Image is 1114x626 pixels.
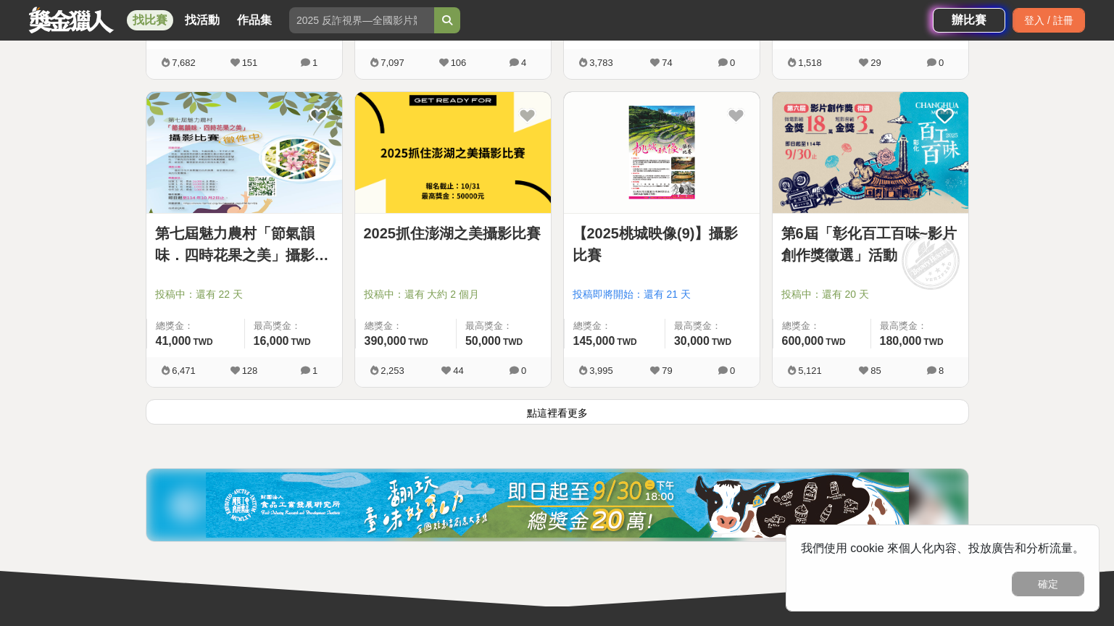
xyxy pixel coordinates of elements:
a: 找比賽 [127,10,173,30]
span: 最高獎金： [254,319,333,333]
span: 180,000 [880,335,922,347]
span: 投稿中：還有 大約 2 個月 [364,287,542,302]
span: 3,995 [589,365,613,376]
span: 16,000 [254,335,289,347]
span: 8 [939,365,944,376]
span: TWD [291,337,310,347]
span: 151 [242,57,258,68]
span: 最高獎金： [674,319,751,333]
img: Cover Image [146,92,342,213]
span: 最高獎金： [880,319,960,333]
span: 總獎金： [365,319,447,333]
span: 145,000 [573,335,615,347]
span: 1 [312,57,317,68]
span: 128 [242,365,258,376]
span: 2,253 [381,365,404,376]
span: TWD [617,337,636,347]
span: 6,471 [172,365,196,376]
span: 79 [662,365,672,376]
a: 2025抓住澎湖之美攝影比賽 [364,222,542,244]
span: 投稿中：還有 22 天 [155,287,333,302]
span: TWD [826,337,845,347]
span: 投稿即將開始：還有 21 天 [573,287,751,302]
span: 41,000 [156,335,191,347]
span: 390,000 [365,335,407,347]
span: 0 [521,365,526,376]
span: 30,000 [674,335,710,347]
img: 0721bdb2-86f1-4b3e-8aa4-d67e5439bccf.jpg [206,472,909,538]
a: 【2025桃城映像(9)】攝影比賽 [573,222,751,266]
span: 600,000 [782,335,824,347]
a: Cover Image [355,92,551,214]
span: 50,000 [465,335,501,347]
span: 投稿中：還有 20 天 [781,287,960,302]
span: 44 [453,365,463,376]
span: TWD [503,337,523,347]
span: 0 [939,57,944,68]
span: TWD [923,337,943,347]
span: 總獎金： [156,319,236,333]
button: 確定 [1012,572,1084,596]
span: 總獎金： [782,319,862,333]
span: 最高獎金： [465,319,542,333]
div: 登入 / 註冊 [1013,8,1085,33]
span: 1 [312,365,317,376]
span: 3,783 [589,57,613,68]
span: TWD [408,337,428,347]
img: Cover Image [564,92,760,213]
span: 85 [870,365,881,376]
span: 總獎金： [573,319,656,333]
span: 7,097 [381,57,404,68]
span: 4 [521,57,526,68]
a: Cover Image [146,92,342,214]
img: Cover Image [773,92,968,213]
span: 106 [451,57,467,68]
span: 1,518 [798,57,822,68]
a: 作品集 [231,10,278,30]
span: TWD [712,337,731,347]
span: 74 [662,57,672,68]
a: Cover Image [773,92,968,214]
button: 點這裡看更多 [146,399,969,425]
span: 5,121 [798,365,822,376]
a: 找活動 [179,10,225,30]
a: 辦比賽 [933,8,1005,33]
a: 第七屆魅力農村「節氣韻味．四時花果之美」攝影比賽 [155,222,333,266]
span: 0 [730,57,735,68]
span: 29 [870,57,881,68]
span: 7,682 [172,57,196,68]
a: 第6屆「彰化百工百味~影片創作獎徵選」活動 [781,222,960,266]
span: 0 [730,365,735,376]
span: TWD [193,337,212,347]
span: 我們使用 cookie 來個人化內容、投放廣告和分析流量。 [801,542,1084,554]
input: 2025 反詐視界—全國影片競賽 [289,7,434,33]
a: Cover Image [564,92,760,214]
img: Cover Image [355,92,551,213]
